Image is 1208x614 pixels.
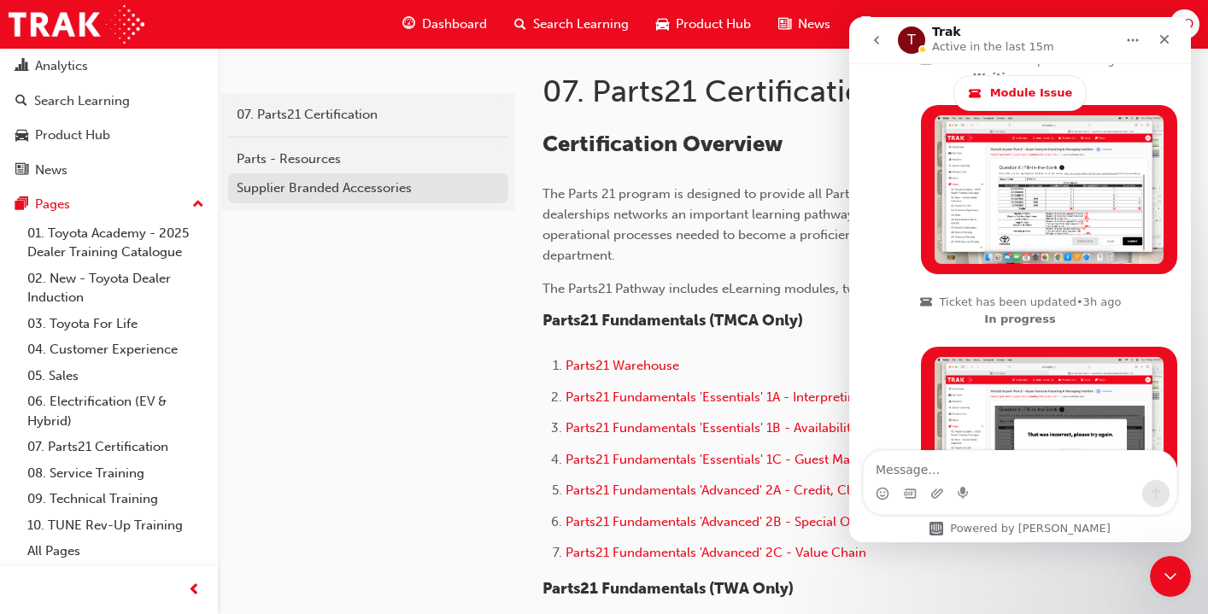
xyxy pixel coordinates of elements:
div: 07. Parts21 Certification [237,105,500,125]
a: News [7,155,211,186]
a: 01. Toyota Academy - 2025 Dealer Training Catalogue [21,220,211,266]
span: News [798,15,830,34]
span: BO [1175,15,1193,34]
span: search-icon [514,14,526,35]
a: Analytics [7,50,211,82]
span: car-icon [15,128,28,143]
a: Parts21 Fundamentals 'Essentials' 1A - Interpreting & Analysis [566,389,926,405]
a: Parts21 Fundamentals 'Advanced' 2C - Value Chain [566,545,866,560]
a: Parts21 Fundamentals 'Essentials' 1B - Availability & Standard Ordering [566,420,983,436]
a: Parts21 Fundamentals 'Advanced' 2A - Credit, Claims & Reporting [566,482,953,498]
span: car-icon [656,14,669,35]
div: Product Hub [35,126,110,145]
span: up-icon [192,194,204,216]
a: 05. Sales [21,363,211,389]
a: 04. Customer Experience [21,336,211,363]
a: Parts21 Fundamentals 'Essentials' 1C - Guest Management [566,452,910,467]
a: 10. TUNE Rev-Up Training [21,512,211,539]
span: chart-icon [15,59,28,74]
a: Parts - Resources [228,144,508,174]
span: news-icon [778,14,791,35]
span: pages-icon [15,197,28,213]
a: Parts21 Warehouse [566,358,679,373]
span: Parts21 Fundamentals (TWA Only) [542,579,794,598]
a: search-iconSearch Learning [501,7,642,42]
a: Supplier Branded Accessories [228,173,508,203]
span: Dashboard [422,15,487,34]
a: guage-iconDashboard [389,7,501,42]
span: Certification Overview [542,131,783,157]
iframe: Intercom live chat [849,17,1191,542]
div: Search Learning [34,91,130,111]
div: Parts - Resources [237,149,500,169]
iframe: Intercom live chat [1150,556,1191,597]
a: 07. Parts21 Certification [228,100,508,130]
a: 03. Toyota For Life [21,311,211,337]
div: Analytics [35,56,88,76]
span: Pages [877,15,912,34]
h1: 07. Parts21 Certification [542,73,1078,110]
a: All Pages [21,538,211,564]
span: search-icon [15,94,27,109]
span: prev-icon [188,580,201,601]
a: pages-iconPages [844,7,926,42]
span: Search Learning [533,15,629,34]
button: BO [1170,9,1199,39]
button: Pages [7,189,211,220]
a: Product Hub [7,120,211,151]
div: Supplier Branded Accessories [237,178,500,198]
span: The Parts 21 program is designed to provide all Parts staff within Toyota and Lexus dealerships n... [542,186,1100,263]
span: The Parts21 Pathway includes eLearning modules, two exams and a Kaizen project. [542,281,1034,296]
a: 09. Technical Training [21,486,211,512]
a: Search Learning [7,85,211,117]
a: 06. Electrification (EV & Hybrid) [21,389,211,434]
div: Pages [35,195,70,214]
img: Trak [9,5,144,44]
a: Parts21 Fundamentals 'Advanced' 2B - Special Ordering & Heijunka [566,514,961,529]
span: guage-icon [402,14,415,35]
a: 07. Parts21 Certification [21,434,211,460]
a: 02. New - Toyota Dealer Induction [21,266,211,311]
div: News [35,161,67,180]
span: news-icon [15,163,28,178]
span: Product Hub [676,15,751,34]
span: Parts21 Fundamentals (TMCA Only) [542,311,803,330]
span: pages-icon [858,14,871,35]
a: 08. Service Training [21,460,211,487]
a: car-iconProduct Hub [642,7,765,42]
a: news-iconNews [765,7,844,42]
